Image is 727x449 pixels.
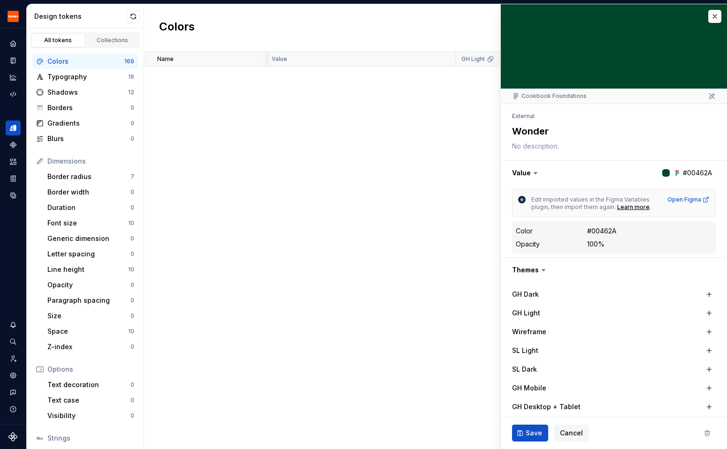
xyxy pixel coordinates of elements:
a: Gradients0 [32,116,138,131]
div: #00462A [587,226,616,236]
div: 0 [130,104,134,112]
span: Save [526,428,542,438]
textarea: Wonder [510,123,714,140]
div: 100% [587,239,605,249]
div: 0 [130,297,134,304]
label: SL Dark [512,365,537,374]
div: Opacity [47,280,130,290]
button: Save [512,425,548,442]
a: Learn more [617,203,650,211]
a: Text case0 [44,393,138,408]
div: Borders [47,103,130,112]
span: Cancel [560,428,583,438]
label: GH Dark [512,290,539,299]
div: Design tokens [34,12,127,21]
div: Collections [89,37,136,44]
div: 0 [130,204,134,211]
a: Z-index0 [44,339,138,354]
a: Colors169 [32,54,138,69]
div: Code automation [6,87,21,102]
div: Contact support [6,385,21,400]
div: 10 [128,266,134,273]
div: Border radius [47,172,130,181]
div: Assets [6,154,21,169]
a: Home [6,36,21,51]
label: GH Desktop + Tablet [512,402,581,412]
div: Text decoration [47,380,130,389]
div: 10 [128,219,134,227]
a: Borders0 [32,100,138,115]
a: Border radius7 [44,169,138,184]
div: All tokens [35,37,82,44]
div: Font size [47,218,128,228]
button: Notifications [6,317,21,332]
div: 0 [130,381,134,389]
div: Text case [47,396,130,405]
div: 169 [124,58,134,65]
div: Border width [47,187,130,197]
div: Line height [47,265,128,274]
a: Opacity0 [44,277,138,292]
div: Shadows [47,88,128,97]
div: 12 [128,89,134,96]
a: Visibility0 [44,408,138,423]
button: Cancel [554,425,589,442]
a: Open Figma [667,196,710,203]
div: Color [516,226,533,236]
div: Colors [47,57,124,66]
div: Dimensions [47,157,134,166]
div: Duration [47,203,130,212]
div: Z-index [47,342,130,352]
a: Font size10 [44,216,138,231]
a: Blurs0 [32,131,138,146]
button: Search ⌘K [6,334,21,349]
p: GH Light [461,55,485,63]
a: Paragraph spacing0 [44,293,138,308]
div: Letter spacing [47,249,130,259]
h2: Colors [159,19,195,36]
div: Options [47,365,134,374]
p: Value [272,55,287,63]
p: Name [157,55,174,63]
a: Data sources [6,188,21,203]
div: 0 [130,135,134,142]
a: Invite team [6,351,21,366]
div: 7 [130,173,134,180]
div: Generic dimension [47,234,130,243]
div: Cookbook Foundations [512,92,587,100]
svg: Supernova Logo [8,432,18,442]
label: GH Mobile [512,383,546,393]
div: 0 [130,312,134,320]
div: Blurs [47,134,130,143]
div: Gradients [47,119,130,128]
a: Duration0 [44,200,138,215]
a: Settings [6,368,21,383]
div: 0 [130,188,134,196]
a: Analytics [6,70,21,85]
a: Components [6,137,21,152]
a: Text decoration0 [44,377,138,392]
label: GH Light [512,308,540,318]
div: Visibility [47,411,130,420]
div: 0 [130,343,134,351]
div: 0 [130,397,134,404]
span: . [650,203,651,210]
a: Design tokens [6,120,21,135]
a: Border width0 [44,185,138,200]
div: Strings [47,434,134,443]
a: Space10 [44,324,138,339]
label: Wireframe [512,327,546,337]
a: Line height10 [44,262,138,277]
div: 10 [128,328,134,335]
div: 0 [130,250,134,258]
